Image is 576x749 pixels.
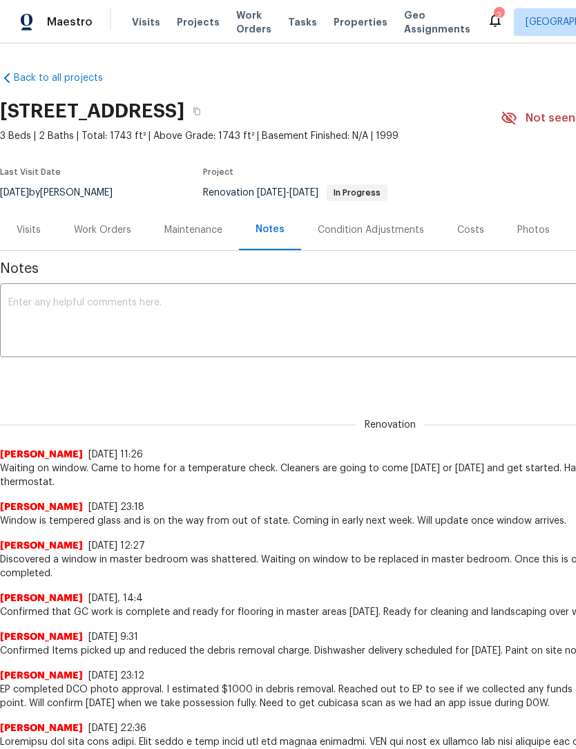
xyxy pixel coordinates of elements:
span: Visits [132,15,160,29]
span: - [257,188,318,198]
button: Copy Address [184,99,209,124]
span: Renovation [356,418,424,432]
span: Maestro [47,15,93,29]
div: Photos [517,223,550,237]
div: Maintenance [164,223,222,237]
span: [DATE], 14:4 [88,594,143,603]
span: [DATE] [257,188,286,198]
span: [DATE] 23:12 [88,671,144,681]
span: Geo Assignments [404,8,470,36]
span: Project [203,168,233,176]
span: [DATE] 11:26 [88,450,143,459]
span: Work Orders [236,8,271,36]
span: Projects [177,15,220,29]
span: [DATE] 23:18 [88,502,144,512]
div: Work Orders [74,223,131,237]
span: [DATE] 22:36 [88,723,146,733]
div: Costs [457,223,484,237]
span: [DATE] [289,188,318,198]
span: Renovation [203,188,387,198]
span: [DATE] 12:27 [88,541,145,551]
div: 2 [494,8,503,22]
div: Condition Adjustments [318,223,424,237]
span: [DATE] 9:31 [88,632,138,642]
div: Visits [17,223,41,237]
div: Notes [256,222,285,236]
span: In Progress [328,189,386,197]
span: Tasks [288,17,317,27]
span: Properties [334,15,387,29]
